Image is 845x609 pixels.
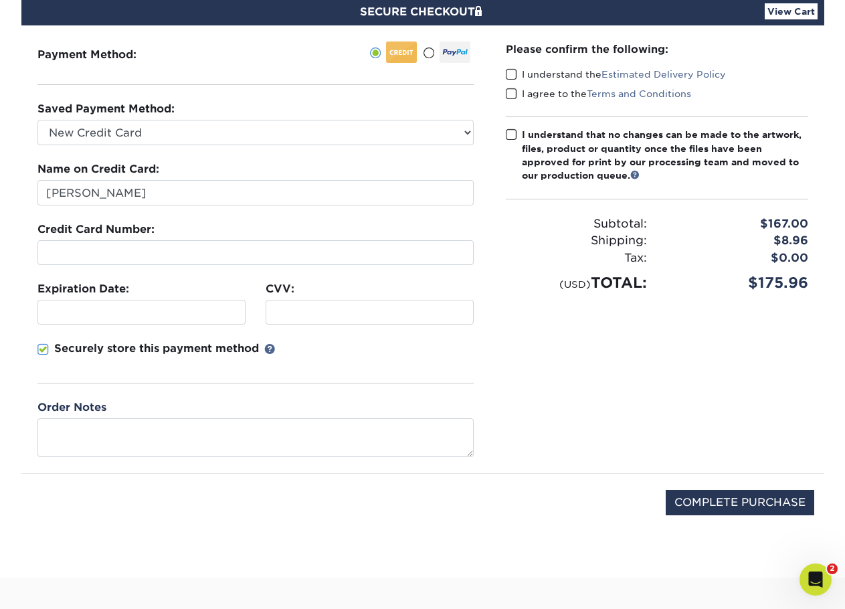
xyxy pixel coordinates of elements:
[37,281,129,297] label: Expiration Date:
[657,215,818,233] div: $167.00
[522,128,808,183] div: I understand that no changes can be made to the artwork, files, product or quantity once the file...
[54,341,259,357] p: Securely store this payment method
[37,400,106,416] label: Order Notes
[765,3,818,19] a: View Cart
[601,69,726,80] a: Estimated Delivery Policy
[43,306,240,319] iframe: To enrich screen reader interactions, please activate Accessibility in Grammarly extension settings
[827,563,838,574] span: 2
[559,278,591,290] small: (USD)
[506,87,691,100] label: I agree to the
[31,490,98,529] img: DigiCert Secured Site Seal
[37,48,169,61] h3: Payment Method:
[266,281,294,297] label: CVV:
[506,68,726,81] label: I understand the
[360,5,486,18] span: SECURE CHECKOUT
[666,490,814,515] input: COMPLETE PURCHASE
[496,215,657,233] div: Subtotal:
[272,306,468,319] iframe: To enrich screen reader interactions, please activate Accessibility in Grammarly extension settings
[657,232,818,250] div: $8.96
[43,246,468,259] iframe: To enrich screen reader interactions, please activate Accessibility in Grammarly extension settings
[496,272,657,294] div: TOTAL:
[657,250,818,267] div: $0.00
[496,232,657,250] div: Shipping:
[37,161,159,177] label: Name on Credit Card:
[800,563,832,596] iframe: Intercom live chat
[496,250,657,267] div: Tax:
[587,88,691,99] a: Terms and Conditions
[37,180,474,205] input: First & Last Name
[37,222,155,238] label: Credit Card Number:
[506,41,808,57] div: Please confirm the following:
[37,101,175,117] label: Saved Payment Method:
[657,272,818,294] div: $175.96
